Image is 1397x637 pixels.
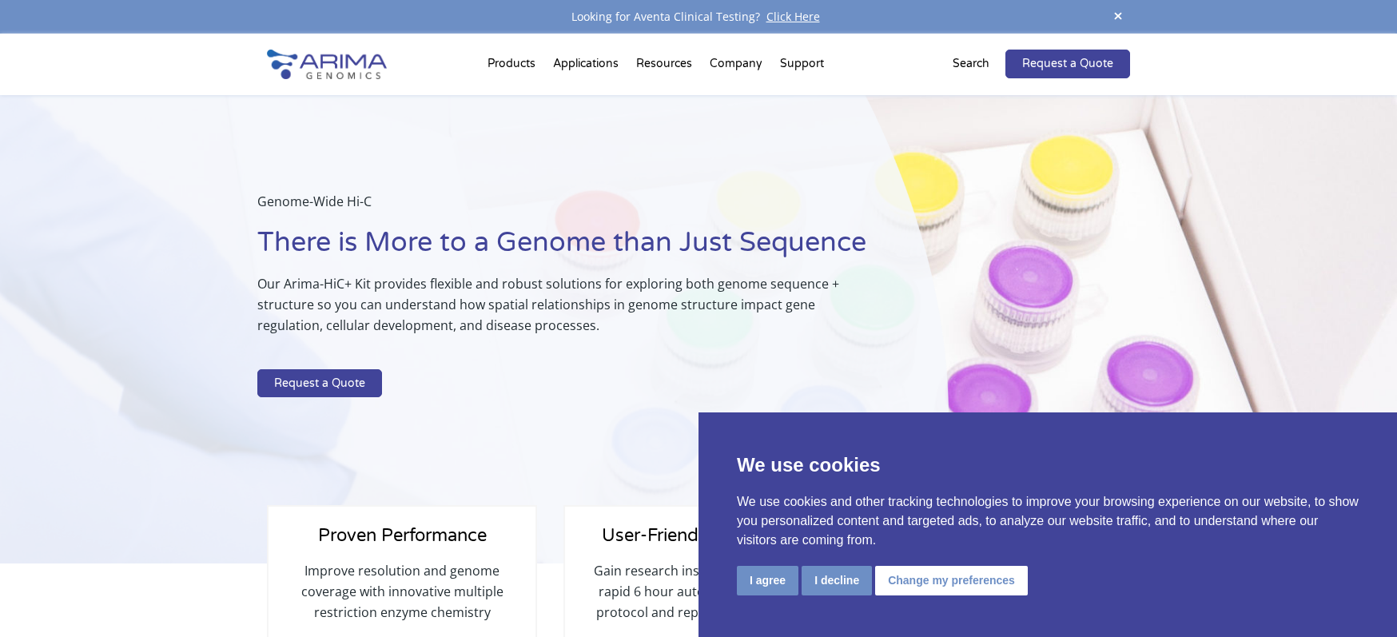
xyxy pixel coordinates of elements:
p: We use cookies and other tracking technologies to improve your browsing experience on our website... [737,492,1359,550]
p: Search [953,54,989,74]
p: Genome-Wide Hi-C [257,191,869,225]
img: Arima-Genomics-logo [267,50,387,79]
a: Request a Quote [1005,50,1130,78]
a: Click Here [760,9,826,24]
button: Change my preferences [875,566,1028,595]
div: Looking for Aventa Clinical Testing? [267,6,1130,27]
button: I decline [802,566,872,595]
p: Gain research insights quickly with rapid 6 hour automation-friendly protocol and reproducible re... [581,560,816,635]
span: User-Friendly Workflow [602,525,795,546]
h1: There is More to a Genome than Just Sequence [257,225,869,273]
a: Request a Quote [257,369,382,398]
button: I agree [737,566,798,595]
p: Improve resolution and genome coverage with innovative multiple restriction enzyme chemistry [285,560,519,635]
p: We use cookies [737,451,1359,480]
span: Proven Performance [318,525,487,546]
p: Our Arima-HiC+ Kit provides flexible and robust solutions for exploring both genome sequence + st... [257,273,869,348]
